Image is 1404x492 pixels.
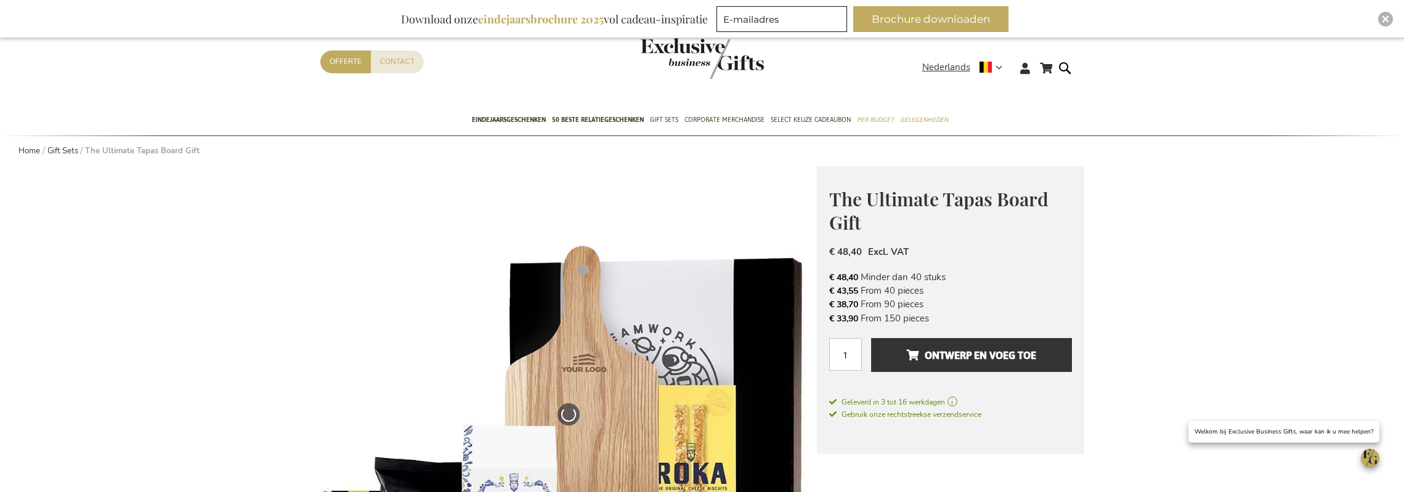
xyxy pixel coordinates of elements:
[922,60,970,75] span: Nederlands
[868,246,909,258] span: Excl. VAT
[771,113,851,126] span: Select Keuze Cadeaubon
[641,38,702,79] a: store logo
[650,113,678,126] span: Gift Sets
[900,113,948,126] span: Gelegenheden
[684,113,765,126] span: Corporate Merchandise
[829,313,858,325] span: € 33,90
[1378,12,1393,26] div: Close
[47,145,78,156] a: Gift Sets
[829,312,1072,325] li: From 150 pieces
[552,113,644,126] span: 50 beste relatiegeschenken
[829,187,1049,235] span: The Ultimate Tapas Board Gift
[829,272,858,283] span: € 48,40
[829,338,862,371] input: Aantal
[853,6,1008,32] button: Brochure downloaden
[472,113,546,126] span: Eindejaarsgeschenken
[18,145,40,156] a: Home
[857,113,894,126] span: Per Budget
[829,285,858,297] span: € 43,55
[829,297,1072,311] li: From 90 pieces
[716,6,851,36] form: marketing offers and promotions
[829,397,1072,408] a: Geleverd in 3 tot 16 werkdagen
[829,284,1072,297] li: From 40 pieces
[829,409,981,419] span: Gebruik onze rechtstreekse verzendservice
[906,345,1036,365] span: Ontwerp en voeg toe
[829,270,1072,284] li: Minder dan 40 stuks
[716,6,847,32] input: E-mailadres
[641,38,764,79] img: Exclusive Business gifts logo
[1382,15,1389,23] img: Close
[829,408,981,420] a: Gebruik onze rechtstreekse verzendservice
[478,12,604,26] b: eindejaarsbrochure 2025
[396,6,713,32] div: Download onze vol cadeau-inspiratie
[371,50,424,73] a: Contact
[320,50,371,73] a: Offerte
[829,299,858,310] span: € 38,70
[871,338,1071,372] button: Ontwerp en voeg toe
[922,60,1010,75] div: Nederlands
[85,145,200,156] strong: The Ultimate Tapas Board Gift
[829,246,862,258] span: € 48,40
